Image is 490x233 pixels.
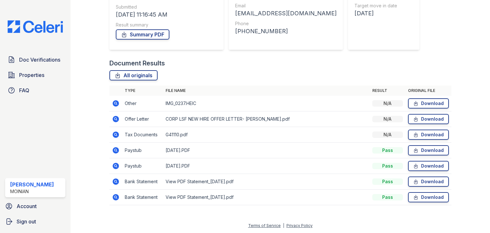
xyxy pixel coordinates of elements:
[163,127,370,143] td: G41110.pdf
[122,96,163,111] td: Other
[116,22,217,28] div: Result summary
[19,71,44,79] span: Properties
[116,29,169,40] a: Summary PDF
[235,27,337,36] div: [PHONE_NUMBER]
[372,132,403,138] div: N/A
[370,86,405,96] th: Result
[10,181,54,188] div: [PERSON_NAME]
[235,20,337,27] div: Phone
[163,86,370,96] th: File name
[372,147,403,154] div: Pass
[372,100,403,107] div: N/A
[122,86,163,96] th: Type
[405,86,451,96] th: Original file
[109,59,165,68] div: Document Results
[408,130,449,140] a: Download
[19,56,60,64] span: Doc Verifications
[116,10,217,19] div: [DATE] 11:16:45 AM
[3,20,68,33] img: CE_Logo_Blue-a8612792a0a2168367f1c8372b55b34899dd931a85d93a1a3d3e32e68fde9ad4.png
[408,145,449,155] a: Download
[163,158,370,174] td: [DATE].PDF
[408,114,449,124] a: Download
[5,53,65,66] a: Doc Verifications
[235,9,337,18] div: [EMAIL_ADDRESS][DOMAIN_NAME]
[248,223,281,228] a: Terms of Service
[122,143,163,158] td: Paystub
[235,3,337,9] div: Email
[163,96,370,111] td: IMG_0237.HEIC
[372,194,403,200] div: Pass
[122,174,163,190] td: Bank Statement
[163,143,370,158] td: [DATE].PDF
[163,174,370,190] td: View PDF Statement_[DATE].pdf
[122,111,163,127] td: Offer Letter
[163,190,370,205] td: View PDF Statement_[DATE].pdf
[5,84,65,97] a: FAQ
[283,223,284,228] div: |
[354,9,397,18] div: [DATE]
[116,4,217,10] div: Submitted
[19,86,29,94] span: FAQ
[122,190,163,205] td: Bank Statement
[17,218,36,225] span: Sign out
[286,223,313,228] a: Privacy Policy
[3,215,68,228] a: Sign out
[372,116,403,122] div: N/A
[372,163,403,169] div: Pass
[354,3,397,9] div: Target move in date
[5,69,65,81] a: Properties
[408,161,449,171] a: Download
[10,188,54,195] div: Moinian
[408,177,449,187] a: Download
[408,98,449,109] a: Download
[17,202,37,210] span: Account
[163,111,370,127] td: CORP LSF NEW HIRE OFFER LETTER- [PERSON_NAME].pdf
[372,178,403,185] div: Pass
[122,158,163,174] td: Paystub
[122,127,163,143] td: Tax Documents
[109,70,158,80] a: All originals
[3,200,68,213] a: Account
[408,192,449,202] a: Download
